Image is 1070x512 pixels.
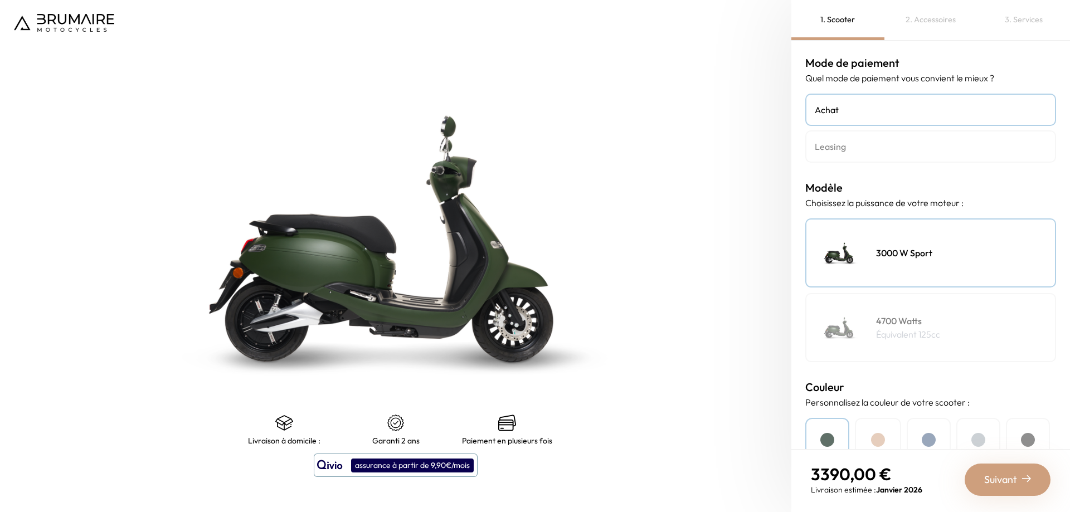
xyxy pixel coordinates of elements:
[805,130,1056,163] a: Leasing
[498,414,516,432] img: credit-cards.png
[815,140,1047,153] h4: Leasing
[1022,474,1031,483] img: right-arrow-2.png
[805,396,1056,409] p: Personnalisez la couleur de votre scooter :
[462,436,552,445] p: Paiement en plusieurs fois
[805,379,1056,396] h3: Couleur
[812,300,868,355] img: Scooter
[317,459,343,472] img: logo qivio
[805,55,1056,71] h3: Mode de paiement
[387,414,405,432] img: certificat-de-garantie.png
[805,71,1056,85] p: Quel mode de paiement vous convient le mieux ?
[811,484,922,495] p: Livraison estimée :
[275,414,293,432] img: shipping.png
[815,103,1047,116] h4: Achat
[876,485,922,495] span: Janvier 2026
[876,328,940,341] p: Équivalent 125cc
[811,464,892,485] span: 3390,00 €
[876,246,932,260] h4: 3000 W Sport
[372,436,420,445] p: Garanti 2 ans
[351,459,474,472] div: assurance à partir de 9,90€/mois
[314,454,478,477] button: assurance à partir de 9,90€/mois
[876,314,940,328] h4: 4700 Watts
[248,436,320,445] p: Livraison à domicile :
[812,225,868,281] img: Scooter
[984,472,1017,487] span: Suivant
[14,14,114,32] img: Logo de Brumaire
[805,196,1056,209] p: Choisissez la puissance de votre moteur :
[805,179,1056,196] h3: Modèle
